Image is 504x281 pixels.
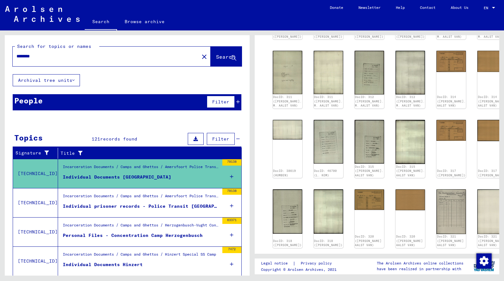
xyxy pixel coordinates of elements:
[85,14,117,30] a: Search
[437,235,464,247] a: DocID: 321 ([PERSON_NAME] AALST VAN)
[314,120,343,164] img: 001.jpg
[437,169,466,177] a: DocID: 317 ([PERSON_NAME])
[13,159,58,188] td: [TECHNICAL_ID]
[261,260,293,267] a: Legal notice
[207,96,235,108] button: Filter
[396,235,423,247] a: DocID: 320 ([PERSON_NAME] AALST VAN)
[355,165,383,177] a: DocID: 315 ([PERSON_NAME]. AALST VAN)
[355,51,384,95] img: 001.jpg
[273,120,302,140] img: 002.jpg
[273,239,302,247] a: DocID: 318 ([PERSON_NAME])
[222,218,241,224] div: 63371
[314,51,343,94] img: 002.jpg
[92,136,100,142] span: 121
[63,252,216,260] div: Incarceration Documents / Camps and Ghettos / Hinzert Special SS Camp
[355,189,384,210] img: 001.jpg
[63,193,219,202] div: Incarceration Documents / Camps and Ghettos / Amersfoort Police Transit Camp / Individual Documen...
[377,260,463,266] p: The Arolsen Archives online collections
[436,189,466,234] img: 001.jpg
[437,95,466,107] a: DocID: 314 ([PERSON_NAME]. AALST VAN)
[14,132,43,143] div: Topics
[472,258,496,274] img: yv_logo.png
[63,232,203,239] div: Personal Files - Concentration Camp Herzogenbusch
[273,51,302,94] img: 001.jpg
[61,148,235,158] div: Title
[436,120,466,141] img: 001.jpg
[61,150,229,157] div: Title
[222,159,241,166] div: 78138
[222,247,241,253] div: 7472
[5,6,80,22] img: Arolsen_neg.svg
[273,169,296,177] a: DocID: 38619 (HUMBEN)
[314,95,343,107] a: DocID: 311 ([PERSON_NAME]. M. AALST VAN)
[211,47,242,66] button: Search
[396,51,425,95] img: 002.jpg
[16,150,53,156] div: Signature
[212,99,229,105] span: Filter
[406,253,419,266] button: First page
[261,260,339,267] div: |
[314,239,343,247] a: DocID: 318 ([PERSON_NAME])
[212,136,229,142] span: Filter
[396,189,425,210] img: 002.jpg
[100,136,137,142] span: records found
[355,95,383,107] a: DocID: 312 ([PERSON_NAME]. M. AALST VAN)
[13,217,58,246] td: [TECHNICAL_ID]
[396,120,425,164] img: 002.jpg
[419,253,432,266] button: Previous page
[17,43,91,49] mat-label: Search for topics or names
[355,120,384,164] img: 001.jpg
[261,267,339,272] p: Copyright © Arolsen Archives, 2021
[198,50,211,63] button: Clear
[216,54,235,60] span: Search
[296,260,339,267] a: Privacy policy
[13,188,58,217] td: [TECHNICAL_ID]
[314,169,337,177] a: DocID: 46700 (L. KOM)
[63,222,219,231] div: Incarceration Documents / Camps and Ghettos / Herzogenbusch-Vught Concentration Camp / Individual...
[355,235,382,247] a: DocID: 320 ([PERSON_NAME] AALST VAN)
[207,133,235,145] button: Filter
[436,51,466,72] img: 001.jpg
[273,189,302,234] img: 001.jpg
[63,203,219,210] div: Individual prisoner records - Police Transit [GEOGRAPHIC_DATA]
[314,189,343,234] img: 002.jpg
[14,95,43,106] div: People
[484,6,491,10] span: EN
[200,53,208,61] mat-icon: close
[377,266,463,272] p: have been realized in partnership with
[476,253,492,269] img: Change consent
[396,95,425,107] a: DocID: 312 ([PERSON_NAME]. M. AALST VAN)
[13,246,58,276] td: [TECHNICAL_ID]
[222,188,241,195] div: 78138
[63,164,219,173] div: Incarceration Documents / Camps and Ghettos / Amersfoort Police Transit Camp
[396,165,425,177] a: DocID: 315 ([PERSON_NAME]. AALST VAN)
[273,95,302,107] a: DocID: 311 ([PERSON_NAME]. M. AALST VAN)
[13,74,80,86] button: Archival tree units
[463,253,476,266] button: Next page
[117,14,172,29] a: Browse archive
[16,148,59,158] div: Signature
[63,261,143,268] div: Individual Documents Hinzert
[63,174,171,180] div: Individual Documents [GEOGRAPHIC_DATA]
